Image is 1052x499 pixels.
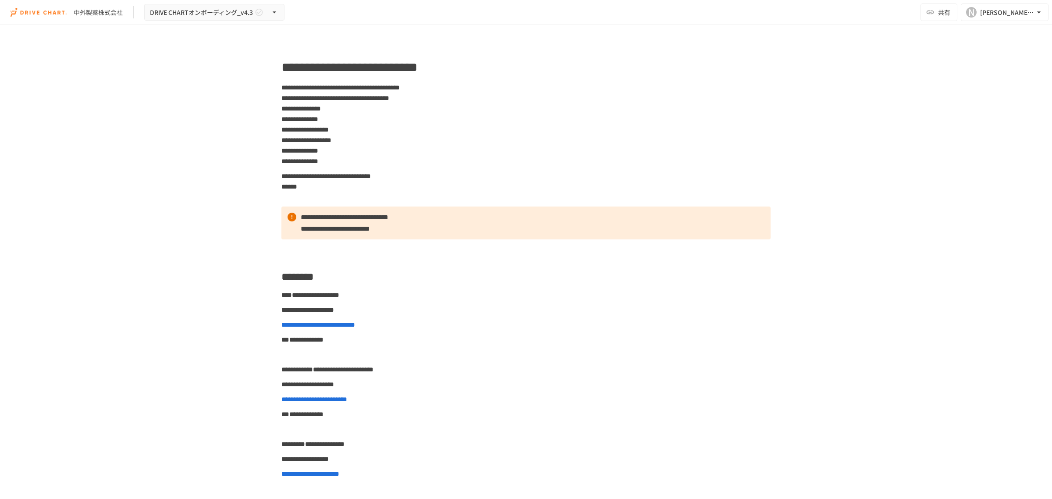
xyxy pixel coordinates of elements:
span: 共有 [938,7,950,17]
div: [PERSON_NAME][EMAIL_ADDRESS][DOMAIN_NAME] [980,7,1034,18]
button: N[PERSON_NAME][EMAIL_ADDRESS][DOMAIN_NAME] [961,4,1048,21]
button: DRIVE CHARTオンボーディング_v4.3 [144,4,284,21]
div: 中外製薬株式会社 [74,8,123,17]
span: DRIVE CHARTオンボーディング_v4.3 [150,7,253,18]
button: 共有 [920,4,957,21]
div: N [966,7,977,18]
img: i9VDDS9JuLRLX3JIUyK59LcYp6Y9cayLPHs4hOxMB9W [11,5,67,19]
